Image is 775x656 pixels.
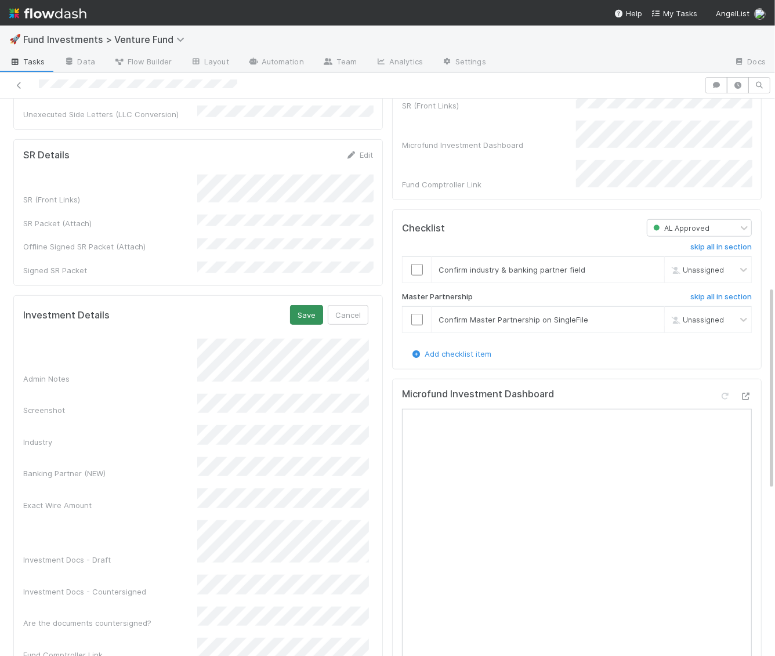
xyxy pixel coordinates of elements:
div: Microfund Investment Dashboard [402,139,576,151]
div: Investment Docs - Countersigned [23,586,197,597]
a: Flow Builder [104,53,181,72]
h5: Checklist [402,223,445,234]
a: skip all in section [690,292,752,306]
a: My Tasks [651,8,697,19]
a: Team [313,53,366,72]
div: SR (Front Links) [23,194,197,205]
a: Add checklist item [411,349,491,358]
span: Tasks [9,56,45,67]
a: Edit [346,150,373,160]
div: Banking Partner (NEW) [23,467,197,479]
a: Docs [725,53,775,72]
div: Signed SR Packet [23,264,197,276]
div: Are the documents countersigned? [23,617,197,629]
span: Confirm industry & banking partner field [439,265,585,274]
span: Fund Investments > Venture Fund [23,34,190,45]
span: AngelList [716,9,749,18]
button: Cancel [328,305,368,325]
a: Analytics [366,53,432,72]
h5: SR Details [23,150,70,161]
a: Settings [432,53,495,72]
span: Unassigned [669,266,724,274]
span: Unassigned [669,315,724,324]
h5: Investment Details [23,310,110,321]
div: Screenshot [23,404,197,416]
button: Save [290,305,323,325]
span: Confirm Master Partnership on SingleFile [439,315,588,324]
div: Investment Docs - Draft [23,554,197,566]
h5: Microfund Investment Dashboard [402,389,554,400]
div: Industry [23,436,197,448]
a: skip all in section [690,242,752,256]
a: Automation [238,53,313,72]
div: Admin Notes [23,373,197,385]
h6: skip all in section [690,292,752,302]
h6: skip all in section [690,242,752,252]
div: Fund Comptroller Link [402,179,576,190]
a: Layout [181,53,238,72]
h6: Master Partnership [402,292,473,302]
span: AL Approved [651,224,709,233]
div: Offline Signed SR Packet (Attach) [23,241,197,252]
img: avatar_041b9f3e-9684-4023-b9b7-2f10de55285d.png [754,8,766,20]
div: Exact Wire Amount [23,499,197,511]
span: 🚀 [9,34,21,44]
div: Help [614,8,642,19]
img: logo-inverted-e16ddd16eac7371096b0.svg [9,3,86,23]
div: Unexecuted Side Letters (LLC Conversion) [23,108,197,120]
div: SR (Front Links) [402,100,576,111]
div: SR Packet (Attach) [23,218,197,229]
span: My Tasks [651,9,697,18]
a: Data [55,53,104,72]
span: Flow Builder [114,56,172,67]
